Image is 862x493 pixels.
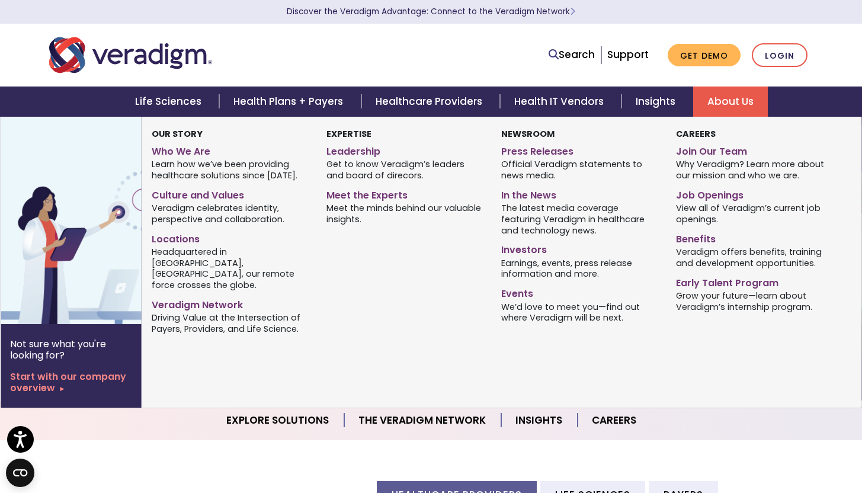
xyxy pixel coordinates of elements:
[326,202,483,225] span: Meet the minds behind our valuable insights.
[152,141,309,158] a: Who We Are
[676,229,833,246] a: Benefits
[361,87,500,117] a: Healthcare Providers
[676,128,716,140] strong: Careers
[344,405,501,436] a: The Veradigm Network
[578,405,650,436] a: Careers
[152,229,309,246] a: Locations
[549,47,595,63] a: Search
[10,338,132,361] p: Not sure what you're looking for?
[6,459,34,487] button: Open CMP widget
[693,87,768,117] a: About Us
[326,128,371,140] strong: Expertise
[676,158,833,181] span: Why Veradigm? Learn more about our mission and who we are.
[152,245,309,290] span: Headquartered in [GEOGRAPHIC_DATA], [GEOGRAPHIC_DATA], our remote force crosses the globe.
[676,185,833,202] a: Job Openings
[676,202,833,225] span: View all of Veradigm’s current job openings.
[501,257,658,280] span: Earnings, events, press release information and more.
[501,405,578,436] a: Insights
[219,87,361,117] a: Health Plans + Payers
[621,87,693,117] a: Insights
[501,185,658,202] a: In the News
[152,158,309,181] span: Learn how we’ve been providing healthcare solutions since [DATE].
[501,283,658,300] a: Events
[676,289,833,312] span: Grow your future—learn about Veradigm’s internship program.
[607,47,649,62] a: Support
[501,202,658,236] span: The latest media coverage featuring Veradigm in healthcare and technology news.
[326,185,483,202] a: Meet the Experts
[10,371,132,393] a: Start with our company overview
[676,273,833,290] a: Early Talent Program
[287,6,575,17] a: Discover the Veradigm Advantage: Connect to the Veradigm NetworkLearn More
[152,294,309,312] a: Veradigm Network
[1,117,191,324] img: Vector image of Veradigm’s Story
[326,158,483,181] span: Get to know Veradigm’s leaders and board of direcors.
[152,312,309,335] span: Driving Value at the Intersection of Payers, Providers, and Life Science.
[152,185,309,202] a: Culture and Values
[501,300,658,324] span: We’d love to meet you—find out where Veradigm will be next.
[152,128,203,140] strong: Our Story
[752,43,807,68] a: Login
[676,245,833,268] span: Veradigm offers benefits, training and development opportunities.
[152,202,309,225] span: Veradigm celebrates identity, perspective and collaboration.
[570,6,575,17] span: Learn More
[121,87,219,117] a: Life Sciences
[501,158,658,181] span: Official Veradigm statements to news media.
[501,141,658,158] a: Press Releases
[501,128,555,140] strong: Newsroom
[49,36,212,75] img: Veradigm logo
[212,405,344,436] a: Explore Solutions
[326,141,483,158] a: Leadership
[501,239,658,257] a: Investors
[500,87,621,117] a: Health IT Vendors
[668,44,741,67] a: Get Demo
[676,141,833,158] a: Join Our Team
